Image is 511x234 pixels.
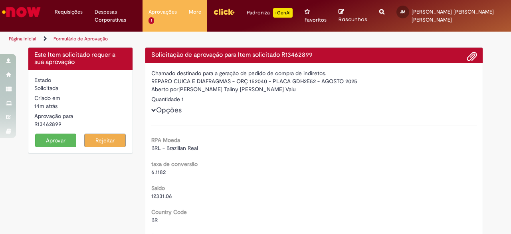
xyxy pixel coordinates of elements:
span: Aprovações [149,8,177,16]
div: Quantidade 1 [151,95,477,103]
b: RPA Moeda [151,136,180,144]
img: click_logo_yellow_360x200.png [213,6,235,18]
span: Requisições [55,8,83,16]
a: Página inicial [9,36,36,42]
span: 14m atrás [34,102,57,110]
span: Rascunhos [339,16,367,23]
h4: Este Item solicitado requer a sua aprovação [34,52,127,66]
span: More [189,8,201,16]
b: Country Code [151,208,187,216]
ul: Trilhas de página [6,32,335,46]
time: 29/08/2025 15:07:58 [34,102,57,110]
div: R13462899 [34,120,127,128]
button: Aprovar [35,134,77,147]
span: 6.1182 [151,168,166,176]
div: Solicitada [34,84,127,92]
span: 12331.06 [151,192,172,200]
label: Aberto por [151,85,178,93]
span: 1 [149,17,154,24]
button: Rejeitar [84,134,126,147]
span: BRL - Brazilian Real [151,144,198,152]
div: Chamado destinado para a geração de pedido de compra de indiretos. [151,69,477,77]
div: 29/08/2025 15:07:58 [34,102,127,110]
b: taxa de conversão [151,160,198,168]
label: Aprovação para [34,112,73,120]
p: +GenAi [273,8,293,18]
div: REPARO CUICA E DIAFRAGMAS - ORÇ 152040 - PLACA GDH2E52 - AGOSTO 2025 [151,77,477,85]
span: JM [400,9,406,14]
b: Saldo [151,184,165,192]
span: Despesas Corporativas [95,8,137,24]
a: Rascunhos [339,8,367,23]
div: Padroniza [247,8,293,18]
span: BR [151,216,158,224]
a: Formulário de Aprovação [53,36,108,42]
label: Estado [34,76,51,84]
img: ServiceNow [1,4,42,20]
span: [PERSON_NAME] [PERSON_NAME] [PERSON_NAME] [412,8,494,23]
h4: Solicitação de aprovação para Item solicitado R13462899 [151,52,477,59]
div: [PERSON_NAME] Taliny [PERSON_NAME] Valu [151,85,477,95]
span: Favoritos [305,16,327,24]
label: Criado em [34,94,60,102]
